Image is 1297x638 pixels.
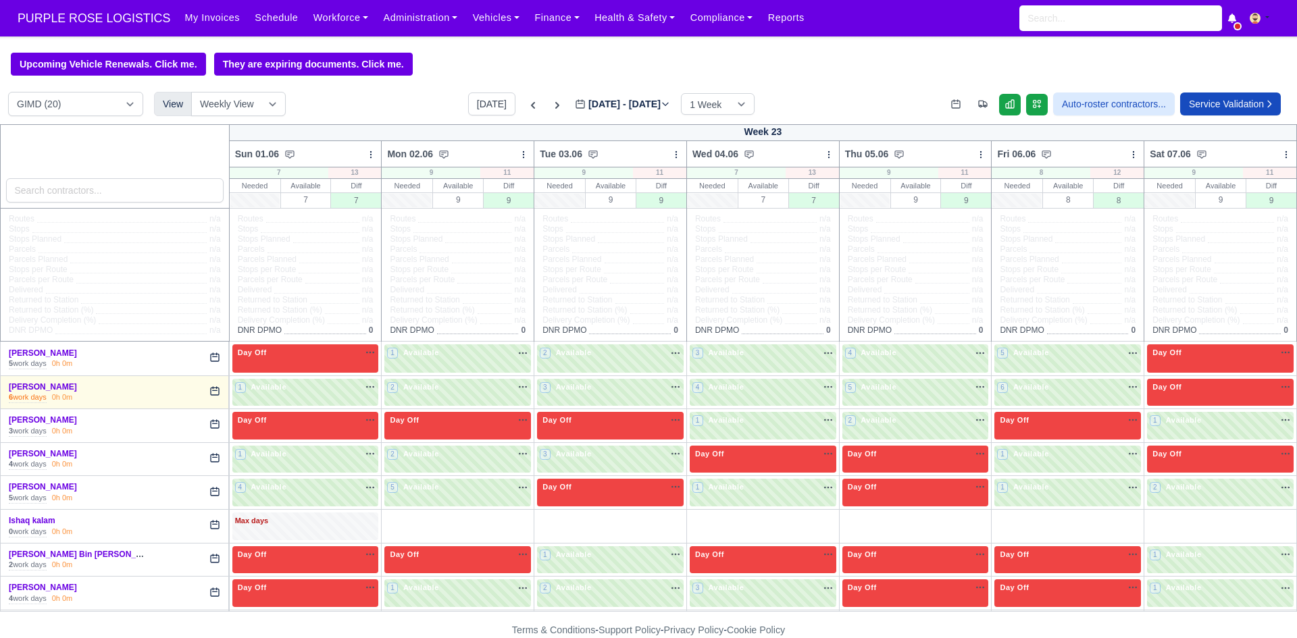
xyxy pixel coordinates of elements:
[209,265,221,274] span: n/a
[514,234,526,244] span: n/a
[1246,192,1296,208] div: 9
[819,224,831,234] span: n/a
[848,234,900,244] span: Stops Planned
[1000,224,1021,234] span: Stops
[667,315,678,325] span: n/a
[706,348,747,357] span: Available
[209,305,221,315] span: n/a
[1124,305,1136,315] span: n/a
[599,624,661,635] a: Support Policy
[972,265,984,274] span: n/a
[209,244,221,254] span: n/a
[941,179,991,192] div: Diff
[484,192,534,208] div: 9
[667,275,678,284] span: n/a
[247,5,305,31] a: Schedule
[1000,305,1084,315] span: Returned to Station (%)
[972,234,984,244] span: n/a
[636,192,686,208] div: 9
[997,147,1036,161] span: Fri 06.06
[695,224,716,234] span: Stops
[514,305,526,315] span: n/a
[514,285,526,294] span: n/a
[1277,295,1288,304] span: n/a
[534,167,633,178] div: 9
[514,315,526,325] span: n/a
[238,315,325,325] span: Delivery Completion (%)
[527,5,587,31] a: Finance
[664,624,724,635] a: Privacy Policy
[52,459,73,470] div: 0h 0m
[1152,285,1187,295] span: Delivered
[1277,255,1288,264] span: n/a
[281,192,331,207] div: 7
[1124,285,1136,294] span: n/a
[514,265,526,274] span: n/a
[819,275,831,284] span: n/a
[11,5,177,32] a: PURPLE ROSE LOGISTICS
[238,234,290,244] span: Stops Planned
[542,315,630,325] span: Delivery Completion (%)
[1150,147,1191,161] span: Sat 07.06
[540,348,551,358] span: 2
[667,265,678,274] span: n/a
[848,275,913,285] span: Parcels per Route
[891,192,941,207] div: 9
[1144,167,1243,178] div: 9
[1124,275,1136,284] span: n/a
[9,265,68,275] span: Stops per Route
[1243,167,1296,178] div: 11
[9,449,77,458] a: [PERSON_NAME]
[1043,179,1093,192] div: Available
[514,255,526,264] span: n/a
[235,147,279,161] span: Sun 01.06
[848,305,932,315] span: Returned to Station (%)
[1246,179,1296,192] div: Diff
[789,192,839,208] div: 7
[1196,179,1246,192] div: Available
[636,179,686,192] div: Diff
[1152,224,1173,234] span: Stops
[306,5,376,31] a: Workforce
[1000,265,1059,275] span: Stops per Route
[848,315,935,325] span: Delivery Completion (%)
[390,285,424,295] span: Delivered
[848,255,907,265] span: Parcels Planned
[1090,167,1144,178] div: 12
[819,234,831,244] span: n/a
[1094,192,1144,208] div: 8
[1000,325,1044,336] span: DNR DPMO
[695,295,765,305] span: Returned to Station
[673,325,678,335] span: 0
[695,285,730,295] span: Delivered
[238,255,297,265] span: Parcels Planned
[1152,255,1211,265] span: Parcels Planned
[238,305,322,315] span: Returned to Station (%)
[738,179,788,192] div: Available
[209,255,221,264] span: n/a
[1011,348,1052,357] span: Available
[9,234,61,244] span: Stops Planned
[6,178,224,203] input: Search contractors...
[1152,265,1211,275] span: Stops per Route
[1144,179,1195,192] div: Needed
[9,348,77,358] a: [PERSON_NAME]
[52,593,73,604] div: 0h 0m
[390,265,449,275] span: Stops per Route
[209,285,221,294] span: n/a
[238,224,259,234] span: Stops
[331,192,381,208] div: 7
[848,244,875,255] span: Parcels
[667,244,678,254] span: n/a
[9,325,53,336] span: DNR DPMO
[542,305,627,315] span: Returned to Station (%)
[992,179,1042,192] div: Needed
[692,147,738,161] span: Wed 04.06
[480,167,534,178] div: 11
[235,348,270,357] span: Day Off
[52,426,73,437] div: 0h 0m
[972,275,984,284] span: n/a
[972,285,984,294] span: n/a
[387,147,433,161] span: Mon 02.06
[819,315,831,325] span: n/a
